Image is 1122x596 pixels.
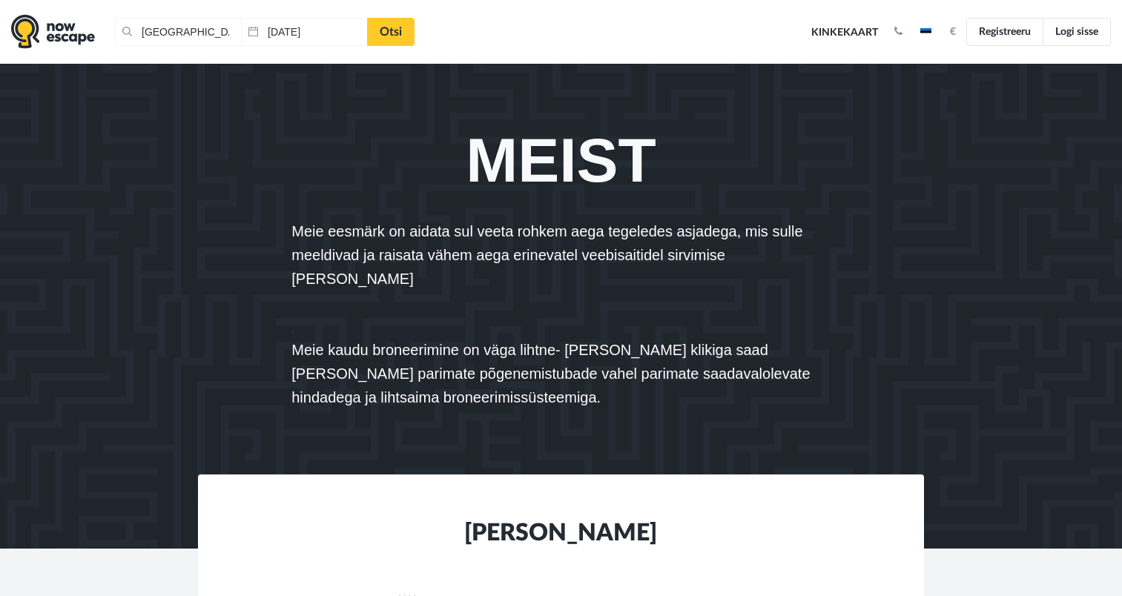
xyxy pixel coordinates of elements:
button: € [943,24,963,39]
img: logo [11,14,95,49]
a: Registreeru [966,18,1043,46]
a: Logi sisse [1043,18,1111,46]
input: Kuupäev [241,18,367,46]
a: Kinkekaart [806,16,883,49]
a: Otsi [367,18,415,46]
input: Koha või toa nimi [115,18,241,46]
img: et.jpg [920,28,931,36]
p: Meie eesmärk on aidata sul veeta rohkem aega tegeledes asjadega, mis sulle meeldivad ja raisata v... [291,219,831,291]
div: . [280,130,842,445]
h3: [PERSON_NAME] [324,519,798,565]
strong: € [950,27,956,37]
p: Meie kaudu broneerimine on väga lihtne- [PERSON_NAME] klikiga saad [PERSON_NAME] parimate põgenem... [291,338,831,409]
h1: Meist [291,130,831,190]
